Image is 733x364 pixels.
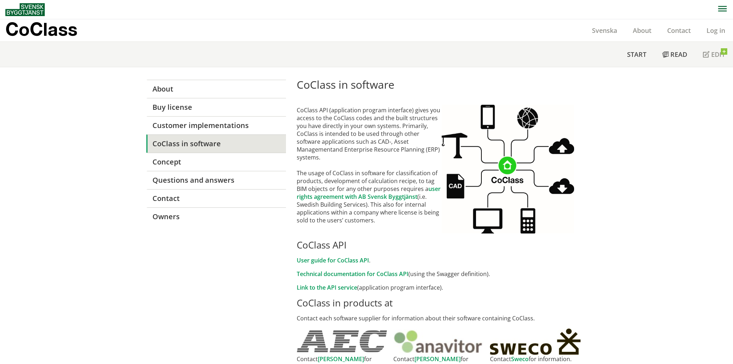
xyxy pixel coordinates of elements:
[670,50,687,59] span: Read
[297,330,387,353] img: AEC.jpg
[146,80,286,98] a: About
[654,42,695,67] a: Read
[5,25,77,33] p: CoClass
[146,134,286,153] a: CoClass in software
[490,329,587,355] a: SWECO web
[619,42,654,67] a: Start
[297,239,586,251] h2: CoClass API
[414,355,461,363] a: [PERSON_NAME]
[297,284,357,291] a: Link to the API service
[393,329,490,354] a: Anavitor web
[297,256,586,264] p: .
[627,50,646,59] span: Start
[146,207,286,226] a: Owners
[146,153,286,171] a: Concept
[625,26,659,35] a: About
[297,185,441,201] a: user rights agreement with AB Svensk Byggtjänst
[442,105,574,233] img: CoClassAPI.jpg
[297,330,393,353] a: AEC web
[699,26,733,35] a: Log in
[297,78,586,91] h1: CoClass in software
[297,97,442,233] td: CoClass API (application program interface) gives you access to the CoClass codes and the built s...
[297,256,369,264] a: User guide for CoClass API
[511,355,529,363] a: Sweco
[297,270,586,278] p: (using the Swagger definition).
[297,297,586,309] h2: CoClass in products at
[318,355,364,363] a: [PERSON_NAME]
[5,19,93,41] a: CoClass
[297,284,586,291] p: (application program interface).
[146,189,286,207] a: Contact
[490,329,581,355] img: sweco_logo.jpg
[584,26,625,35] a: Svenska
[297,270,408,278] a: Technical documentation for CoClass API
[297,314,586,322] p: Contact each software supplier for information about their software containing CoClass.
[146,98,286,116] a: Buy license
[659,26,699,35] a: Contact
[393,329,484,354] img: Anavitor.JPG
[5,3,45,16] img: Svensk Byggtjänst
[146,116,286,134] a: Customer implementations
[146,171,286,189] a: Questions and answers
